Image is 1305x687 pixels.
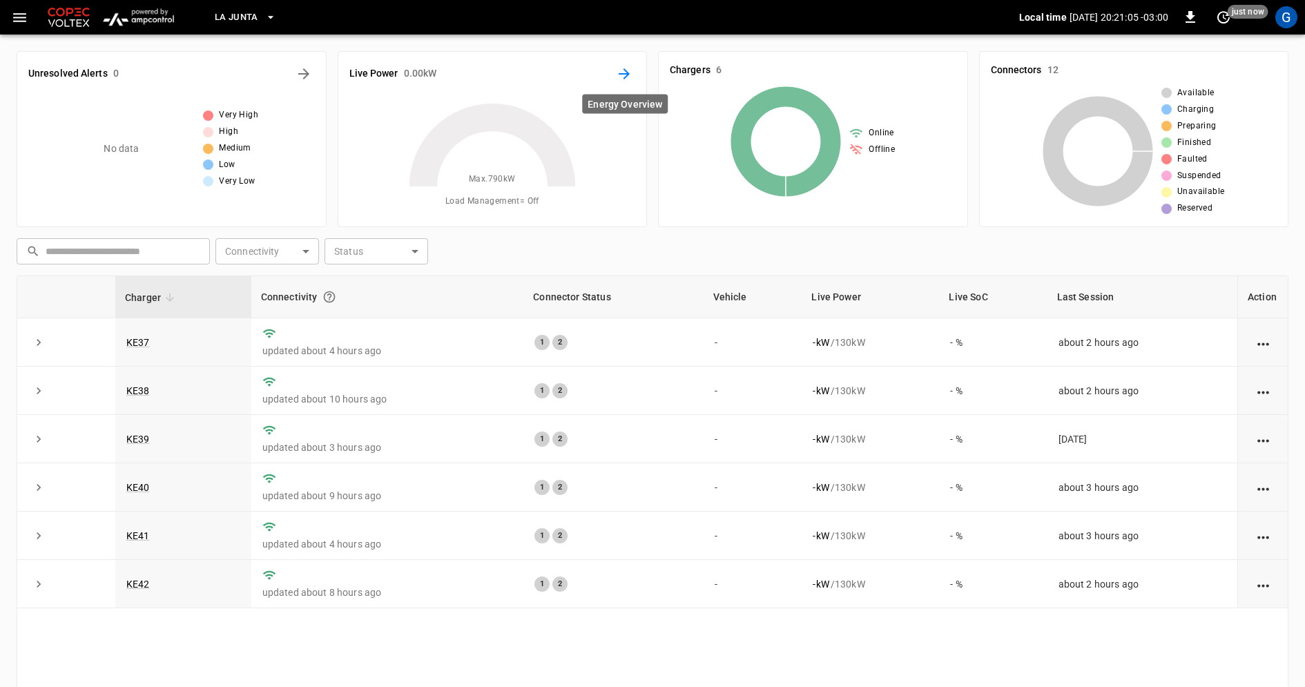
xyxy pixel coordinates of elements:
h6: 12 [1047,63,1058,78]
h6: Live Power [349,66,398,81]
button: expand row [28,477,49,498]
p: - kW [813,529,829,543]
span: Load Management = Off [445,195,539,209]
p: - kW [813,577,829,591]
th: Connector Status [523,276,703,318]
td: - % [939,367,1047,415]
p: updated about 9 hours ago [262,489,513,503]
td: - % [939,560,1047,608]
td: - [704,463,802,512]
td: - % [939,463,1047,512]
th: Vehicle [704,276,802,318]
td: about 2 hours ago [1047,560,1237,608]
p: updated about 4 hours ago [262,344,513,358]
p: updated about 4 hours ago [262,537,513,551]
div: 2 [552,577,568,592]
td: about 2 hours ago [1047,367,1237,415]
button: expand row [28,429,49,449]
span: Low [219,158,235,172]
button: set refresh interval [1212,6,1235,28]
button: La Junta [209,4,282,31]
a: KE41 [126,530,150,541]
div: action cell options [1255,432,1272,446]
td: - % [939,415,1047,463]
span: just now [1228,5,1268,19]
span: La Junta [215,10,258,26]
a: KE37 [126,337,150,348]
span: Faulted [1177,153,1208,166]
span: Suspended [1177,169,1221,183]
td: - % [939,318,1047,367]
td: about 2 hours ago [1047,318,1237,367]
p: updated about 10 hours ago [262,392,513,406]
div: 2 [552,383,568,398]
button: expand row [28,332,49,353]
h6: 6 [716,63,722,78]
div: 1 [534,577,550,592]
a: KE38 [126,385,150,396]
td: - [704,415,802,463]
button: expand row [28,380,49,401]
span: Max. 790 kW [469,173,516,186]
div: / 130 kW [813,336,928,349]
div: 2 [552,480,568,495]
span: Reserved [1177,202,1212,215]
span: Finished [1177,136,1211,150]
span: Very Low [219,175,255,188]
span: Very High [219,108,258,122]
button: Connection between the charger and our software. [317,284,342,309]
h6: 0.00 kW [404,66,437,81]
img: Customer Logo [45,4,93,30]
p: updated about 8 hours ago [262,586,513,599]
p: - kW [813,432,829,446]
th: Live SoC [939,276,1047,318]
td: [DATE] [1047,415,1237,463]
div: 1 [534,432,550,447]
td: - [704,367,802,415]
th: Last Session [1047,276,1237,318]
div: 1 [534,480,550,495]
button: expand row [28,574,49,594]
span: Available [1177,86,1215,100]
div: Energy Overview [582,95,668,114]
p: [DATE] 20:21:05 -03:00 [1070,10,1168,24]
td: - [704,560,802,608]
button: expand row [28,525,49,546]
div: action cell options [1255,481,1272,494]
div: / 130 kW [813,577,928,591]
div: 1 [534,528,550,543]
button: Energy Overview [613,63,635,85]
th: Live Power [802,276,939,318]
div: profile-icon [1275,6,1297,28]
td: about 3 hours ago [1047,512,1237,560]
h6: Connectors [991,63,1042,78]
p: No data [104,142,139,156]
div: 2 [552,432,568,447]
div: 1 [534,335,550,350]
a: KE42 [126,579,150,590]
span: Unavailable [1177,185,1224,199]
p: - kW [813,384,829,398]
span: Online [869,126,893,140]
div: / 130 kW [813,432,928,446]
div: / 130 kW [813,481,928,494]
p: - kW [813,336,829,349]
a: KE39 [126,434,150,445]
div: / 130 kW [813,384,928,398]
td: - [704,318,802,367]
span: Preparing [1177,119,1217,133]
td: - % [939,512,1047,560]
div: action cell options [1255,384,1272,398]
h6: Unresolved Alerts [28,66,108,81]
div: 2 [552,335,568,350]
span: Charger [125,289,179,306]
img: ampcontrol.io logo [98,4,179,30]
div: action cell options [1255,529,1272,543]
p: Local time [1019,10,1067,24]
div: action cell options [1255,577,1272,591]
td: - [704,512,802,560]
span: Offline [869,143,895,157]
span: Medium [219,142,251,155]
div: 1 [534,383,550,398]
div: Connectivity [261,284,514,309]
